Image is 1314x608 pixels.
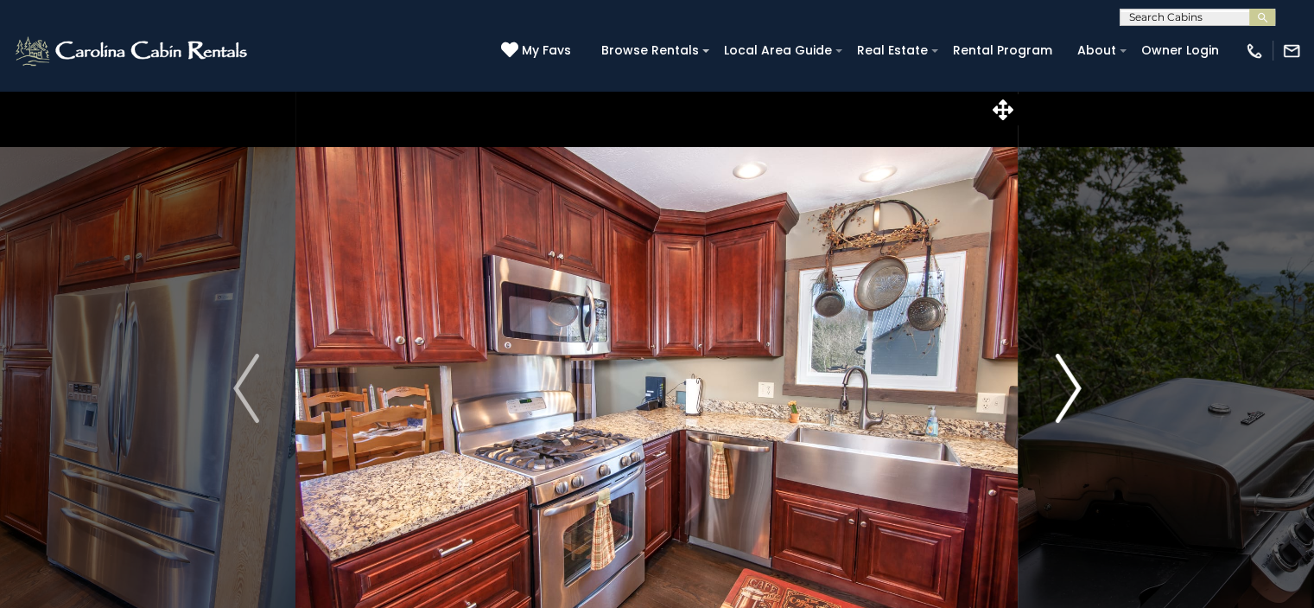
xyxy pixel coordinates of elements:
[522,42,571,60] span: My Favs
[1245,42,1264,61] img: phone-regular-white.png
[233,354,259,423] img: arrow
[593,37,708,64] a: Browse Rentals
[848,37,936,64] a: Real Estate
[1069,37,1125,64] a: About
[1282,42,1301,61] img: mail-regular-white.png
[944,37,1061,64] a: Rental Program
[1055,354,1081,423] img: arrow
[13,34,252,68] img: White-1-2.png
[715,37,841,64] a: Local Area Guide
[501,42,575,61] a: My Favs
[1133,37,1228,64] a: Owner Login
